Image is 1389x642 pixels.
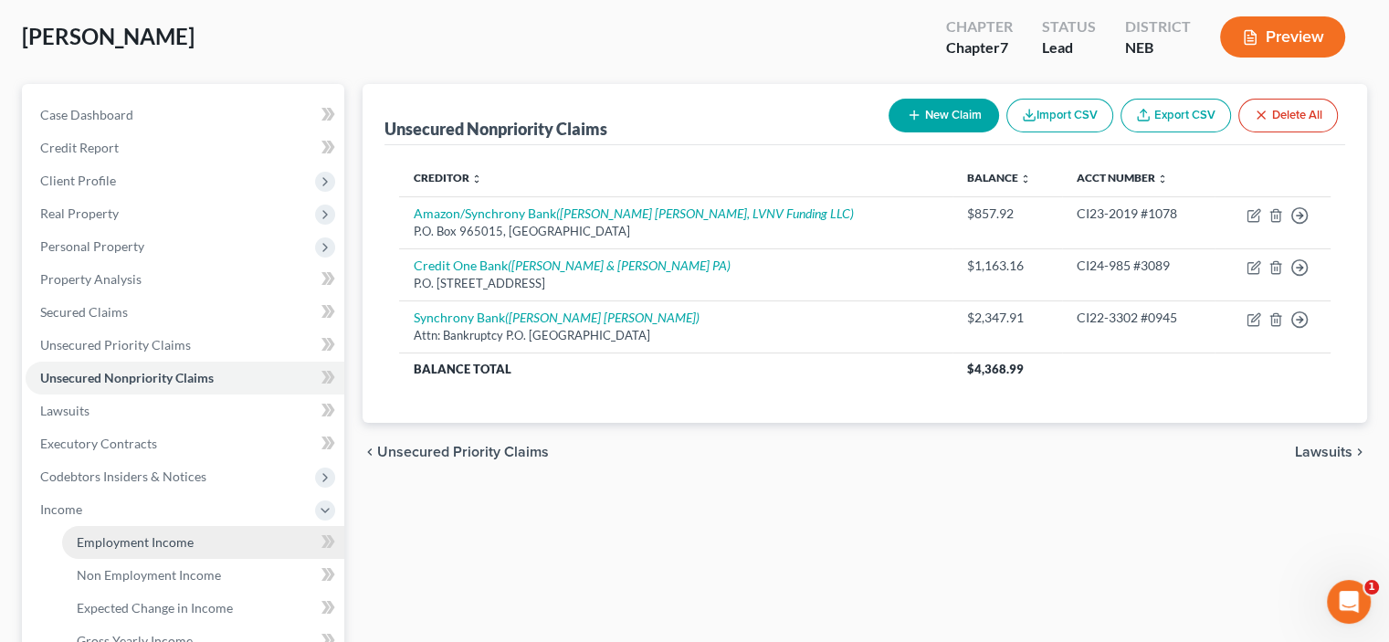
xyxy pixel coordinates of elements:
span: Secured Claims [40,304,128,320]
span: Real Property [40,205,119,221]
div: Chapter [946,16,1013,37]
div: P.O. [STREET_ADDRESS] [414,275,937,292]
div: Lead [1042,37,1096,58]
div: Attn: Bankruptcy P.O. [GEOGRAPHIC_DATA] [414,327,937,344]
div: NEB [1125,37,1191,58]
div: P.O. Box 965015, [GEOGRAPHIC_DATA] [414,223,937,240]
a: Creditor unfold_more [414,171,482,184]
a: Export CSV [1121,99,1231,132]
div: $2,347.91 [967,309,1047,327]
div: CI24-985 #3089 [1077,257,1200,275]
span: 7 [1000,38,1008,56]
button: chevron_left Unsecured Priority Claims [363,445,549,459]
a: Non Employment Income [62,559,344,592]
span: Lawsuits [1295,445,1352,459]
span: Executory Contracts [40,436,157,451]
th: Balance Total [399,353,952,385]
button: Delete All [1238,99,1338,132]
a: Unsecured Nonpriority Claims [26,362,344,395]
button: Import CSV [1006,99,1113,132]
a: Expected Change in Income [62,592,344,625]
div: CI22-3302 #0945 [1077,309,1200,327]
i: ([PERSON_NAME] [PERSON_NAME], LVNV Funding LLC) [556,205,854,221]
button: Lawsuits chevron_right [1295,445,1367,459]
i: chevron_left [363,445,377,459]
a: Case Dashboard [26,99,344,132]
div: Chapter [946,37,1013,58]
span: 1 [1364,580,1379,595]
button: Preview [1220,16,1345,58]
a: Unsecured Priority Claims [26,329,344,362]
span: Expected Change in Income [77,600,233,616]
div: Unsecured Nonpriority Claims [384,118,607,140]
a: Property Analysis [26,263,344,296]
span: Lawsuits [40,403,89,418]
span: Non Employment Income [77,567,221,583]
span: Employment Income [77,534,194,550]
a: Secured Claims [26,296,344,329]
span: Codebtors Insiders & Notices [40,468,206,484]
i: unfold_more [471,174,482,184]
span: Unsecured Priority Claims [377,445,549,459]
iframe: Intercom live chat [1327,580,1371,624]
span: Unsecured Priority Claims [40,337,191,353]
a: Amazon/Synchrony Bank([PERSON_NAME] [PERSON_NAME], LVNV Funding LLC) [414,205,854,221]
div: Status [1042,16,1096,37]
span: Income [40,501,82,517]
div: $1,163.16 [967,257,1047,275]
a: Acct Number unfold_more [1077,171,1168,184]
span: Case Dashboard [40,107,133,122]
span: Client Profile [40,173,116,188]
span: Personal Property [40,238,144,254]
button: New Claim [889,99,999,132]
i: chevron_right [1352,445,1367,459]
span: Credit Report [40,140,119,155]
i: unfold_more [1157,174,1168,184]
a: Balance unfold_more [967,171,1031,184]
span: Unsecured Nonpriority Claims [40,370,214,385]
i: ([PERSON_NAME] & [PERSON_NAME] PA) [508,258,731,273]
div: $857.92 [967,205,1047,223]
span: [PERSON_NAME] [22,23,195,49]
a: Synchrony Bank([PERSON_NAME] [PERSON_NAME]) [414,310,700,325]
span: $4,368.99 [967,362,1024,376]
i: unfold_more [1020,174,1031,184]
i: ([PERSON_NAME] [PERSON_NAME]) [505,310,700,325]
div: District [1125,16,1191,37]
a: Employment Income [62,526,344,559]
a: Executory Contracts [26,427,344,460]
span: Property Analysis [40,271,142,287]
a: Credit Report [26,132,344,164]
a: Credit One Bank([PERSON_NAME] & [PERSON_NAME] PA) [414,258,731,273]
div: CI23-2019 #1078 [1077,205,1200,223]
a: Lawsuits [26,395,344,427]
